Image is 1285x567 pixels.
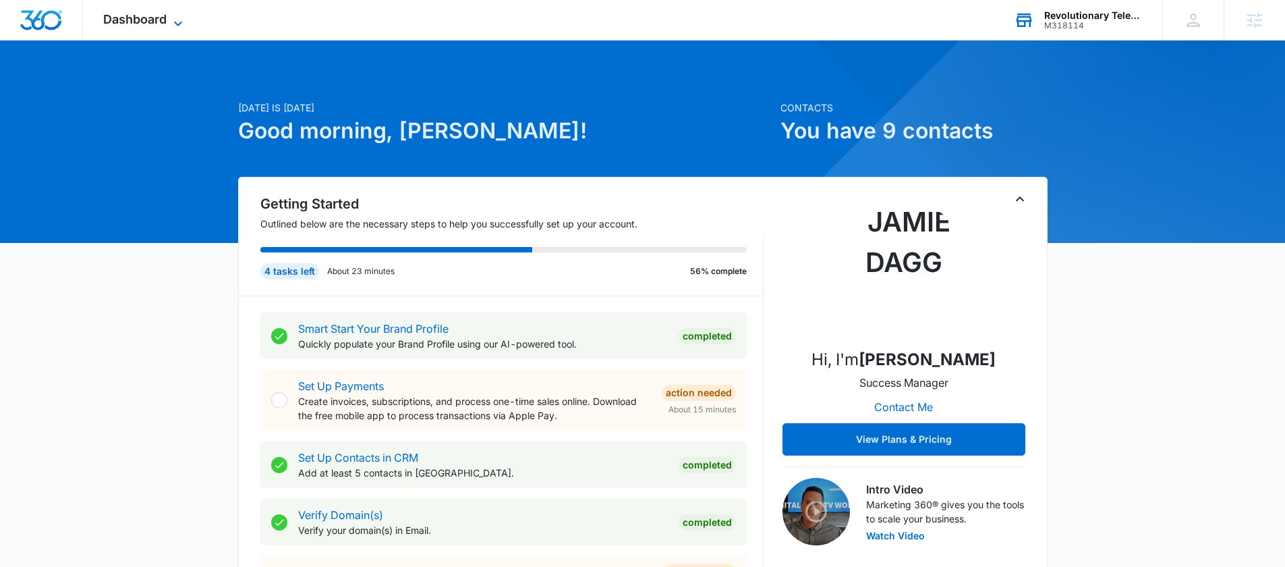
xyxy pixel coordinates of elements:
button: Contact Me [861,391,946,423]
div: account name [1044,10,1143,21]
a: Set Up Contacts in CRM [298,451,418,464]
div: account id [1044,21,1143,30]
div: Completed [679,457,736,473]
p: Hi, I'm [811,348,996,372]
a: Verify Domain(s) [298,508,383,522]
p: Add at least 5 contacts in [GEOGRAPHIC_DATA]. [298,466,668,480]
p: Outlined below are the necessary steps to help you successfully set up your account. [260,217,764,231]
button: Watch Video [866,531,925,541]
h2: Getting Started [260,194,764,214]
div: Completed [679,328,736,344]
p: [DATE] is [DATE] [238,101,772,115]
p: Create invoices, subscriptions, and process one-time sales online. Download the free mobile app t... [298,394,651,423]
h3: Intro Video [866,481,1025,497]
span: About 15 minutes [668,404,736,416]
p: Quickly populate your Brand Profile using our AI-powered tool. [298,337,668,351]
p: Success Manager [859,375,948,391]
img: Jamie Dagg [836,202,971,337]
button: View Plans & Pricing [782,423,1025,456]
p: Verify your domain(s) in Email. [298,523,668,537]
p: 56% complete [690,265,747,277]
a: Set Up Payments [298,379,384,393]
img: Intro Video [782,478,850,545]
div: 4 tasks left [260,263,319,279]
h1: Good morning, [PERSON_NAME]! [238,115,772,147]
p: Marketing 360® gives you the tools to scale your business. [866,497,1025,526]
button: Toggle Collapse [1012,191,1028,207]
div: Completed [679,514,736,531]
a: Smart Start Your Brand Profile [298,322,449,335]
span: Dashboard [103,12,167,26]
p: Contacts [780,101,1048,115]
div: Action Needed [662,385,736,401]
strong: [PERSON_NAME] [859,350,996,369]
h1: You have 9 contacts [780,115,1048,147]
p: About 23 minutes [327,265,395,277]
